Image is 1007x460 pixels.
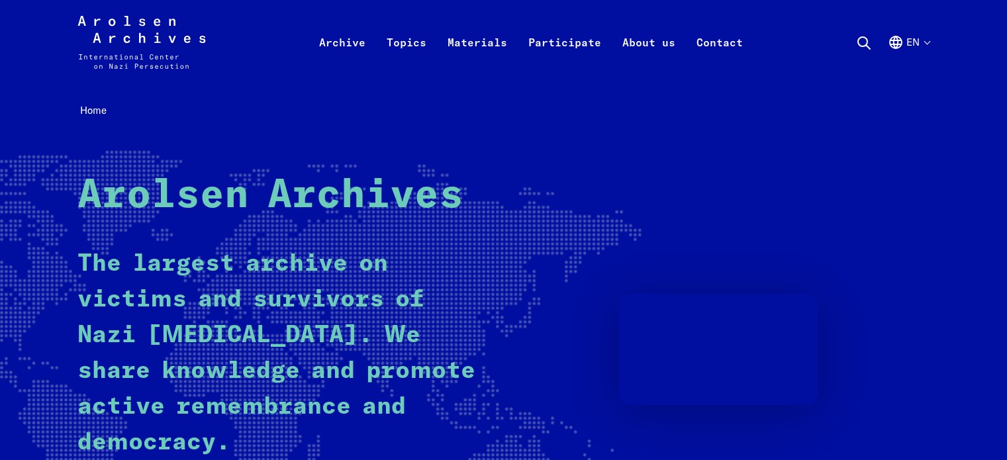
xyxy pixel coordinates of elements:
a: Contact [686,32,753,85]
a: Participate [518,32,612,85]
nav: Breadcrumb [77,101,930,121]
nav: Primary [309,16,753,69]
a: About us [612,32,686,85]
span: Home [80,104,107,116]
strong: Arolsen Archives [77,176,463,216]
a: Archive [309,32,376,85]
a: Materials [437,32,518,85]
button: English, language selection [888,34,930,82]
a: Topics [376,32,437,85]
